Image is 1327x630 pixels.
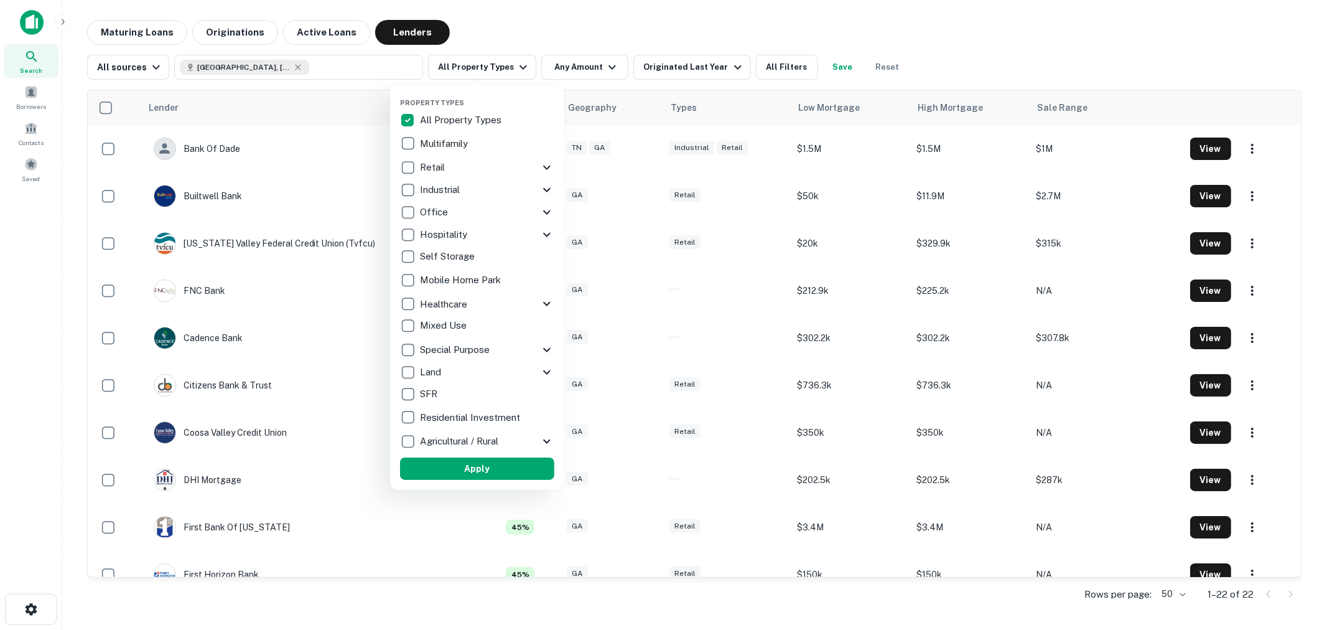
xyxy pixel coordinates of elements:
p: Mobile Home Park [420,273,503,288]
p: Special Purpose [420,342,492,357]
span: Property Types [400,99,464,106]
p: Residential Investment [420,410,523,425]
div: Industrial [400,179,554,201]
div: Land [400,361,554,383]
div: Healthcare [400,293,554,315]
div: Special Purpose [400,339,554,361]
p: Retail [420,160,447,175]
p: Mixed Use [420,318,469,333]
p: Industrial [420,182,462,197]
div: Hospitality [400,223,554,246]
p: Hospitality [420,227,470,242]
iframe: Chat Widget [1265,530,1327,590]
p: Land [420,365,444,380]
p: Multifamily [420,136,470,151]
div: Retail [400,156,554,179]
p: Office [420,205,450,220]
button: Apply [400,458,554,480]
p: All Property Types [420,113,504,128]
p: SFR [420,387,440,402]
div: Office [400,201,554,223]
p: Agricultural / Rural [420,434,501,449]
p: Self Storage [420,249,477,264]
div: Agricultural / Rural [400,430,554,453]
p: Healthcare [420,297,470,312]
